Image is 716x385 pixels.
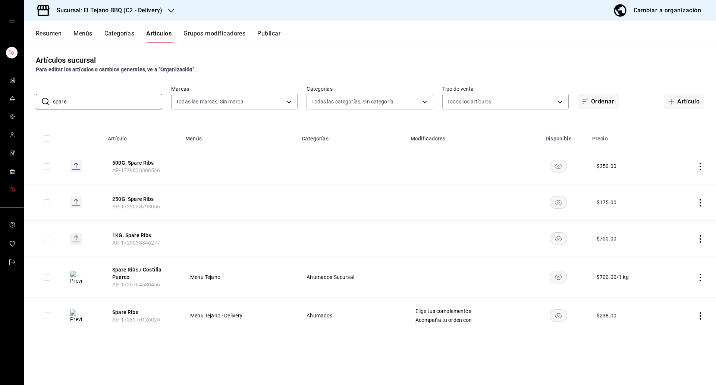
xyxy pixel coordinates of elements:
[190,313,288,318] span: Menu Tejano - Delivery
[616,273,629,281] div: / 1 kg
[36,30,716,43] div: navigation tabs
[597,273,616,281] div: $ 700.00
[112,240,160,246] span: AR-1729038846277
[415,317,521,323] span: Acompaña tu orden con
[112,159,172,167] button: edit-product-location
[171,86,298,91] label: Marcas
[311,98,393,105] span: Todas las categorías, Sin categoría
[307,274,396,280] span: Ahumados Sucursal
[176,98,244,105] span: Todas las marcas, Sin marca
[36,30,62,43] button: Resumen
[588,124,670,148] th: Precio
[257,30,280,43] button: Publicar
[550,160,567,173] button: availability-product
[415,308,521,314] span: Elige tus complementos
[406,124,530,148] th: Modificadores
[442,86,569,91] label: Tipo de venta
[550,309,567,322] button: availability-product
[634,5,701,16] div: Cambiar a organización
[9,19,15,25] button: open drawer
[51,6,162,15] h3: Sucursal: El Tejano BBQ (C2 - Delivery)
[697,312,704,320] button: actions
[103,124,181,148] th: Artículo
[697,274,704,281] button: actions
[597,312,616,319] div: $ 238.00
[70,310,82,323] img: Preview
[112,282,160,288] span: AR-1726764680456
[550,232,567,245] button: availability-product
[112,167,160,173] span: AR-1729038808546
[550,196,567,209] button: availability-product
[36,66,196,72] strong: Para editar los artículos o cambios generales, ve a “Organización”.
[104,30,135,43] button: Categorías
[181,124,297,148] th: Menús
[307,86,433,91] label: Categorías
[697,235,704,243] button: actions
[53,94,162,109] input: Buscar artículo
[550,271,567,283] button: availability-product
[190,274,288,280] span: Menu Tejano
[112,317,160,323] span: AR-1728970126025
[36,55,96,66] div: Artículos sucursal
[597,162,616,170] div: $ 350.00
[578,94,619,109] button: Ordenar
[112,308,172,316] button: edit-product-location
[307,313,396,318] span: Ahumados
[112,232,172,239] button: edit-product-location
[697,199,704,207] button: actions
[112,204,160,209] span: AR-1729038793056
[183,30,245,43] button: Grupos modificadores
[597,235,616,242] div: $ 700.00
[70,271,82,285] img: Preview
[146,30,172,43] button: Artículos
[112,266,172,281] button: edit-product-location
[447,98,492,105] span: Todos los artículos
[297,124,406,148] th: Categorías
[664,94,704,109] button: Artículo
[112,195,172,203] button: edit-product-location
[73,30,92,43] button: Menús
[530,124,588,148] th: Disponible
[697,163,704,170] button: actions
[597,199,616,206] div: $ 175.00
